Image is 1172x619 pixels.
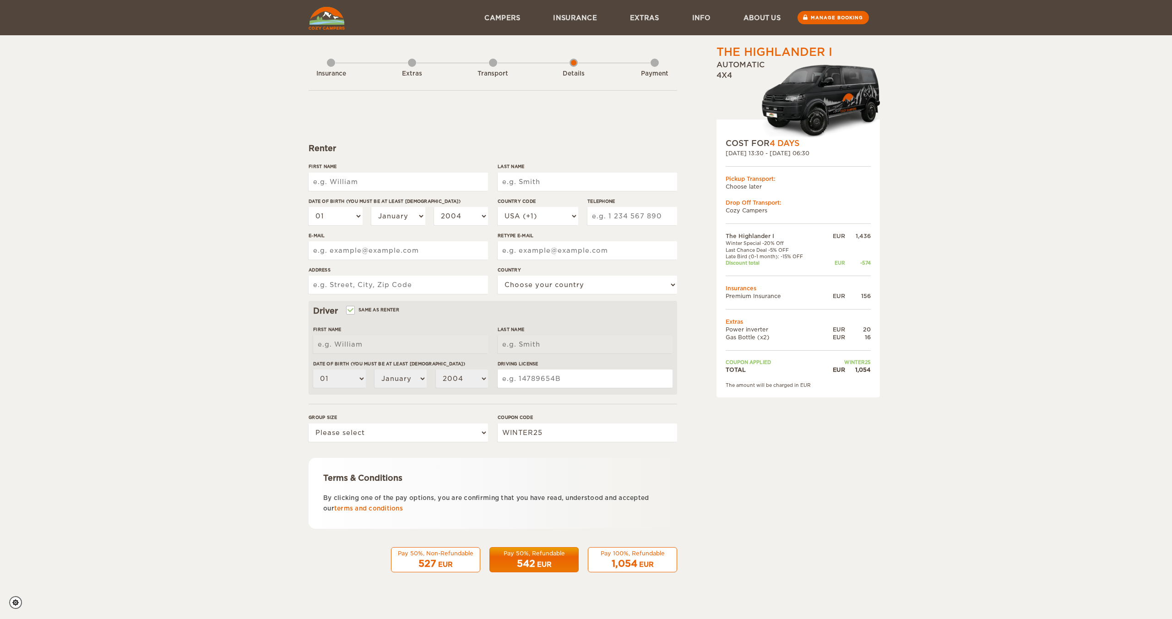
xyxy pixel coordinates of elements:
input: e.g. example@example.com [498,241,677,260]
td: Choose later [726,183,871,190]
div: Details [548,70,599,78]
div: The amount will be charged in EUR [726,382,871,388]
div: EUR [639,560,654,569]
input: e.g. Smith [498,173,677,191]
div: EUR [823,232,845,240]
div: EUR [823,366,845,374]
label: Country [498,266,677,273]
div: Transport [468,70,518,78]
div: 16 [845,333,871,341]
label: Group size [309,414,488,421]
label: Coupon code [498,414,677,421]
div: EUR [823,260,845,266]
td: Winter Special -20% Off [726,240,823,246]
td: The Highlander I [726,232,823,240]
div: COST FOR [726,138,871,149]
label: Retype E-mail [498,232,677,239]
input: e.g. 14789654B [498,369,673,388]
label: Telephone [587,198,677,205]
div: 1,436 [845,232,871,240]
td: Cozy Campers [726,206,871,214]
div: 20 [845,326,871,333]
div: EUR [438,560,453,569]
span: 4 Days [770,139,799,148]
td: Premium Insurance [726,292,823,300]
span: 527 [418,558,436,569]
img: Cozy-3.png [753,63,880,138]
td: Extras [726,318,871,326]
input: e.g. example@example.com [309,241,488,260]
td: Last Chance Deal -5% OFF [726,247,823,253]
div: 1,054 [845,366,871,374]
td: TOTAL [726,366,823,374]
td: Coupon applied [726,359,823,365]
div: Automatic 4x4 [716,60,880,138]
button: Pay 50%, Non-Refundable 527 EUR [391,547,480,573]
div: Driver [313,305,673,316]
div: Renter [309,143,677,154]
td: Power inverter [726,326,823,333]
input: e.g. William [309,173,488,191]
p: By clicking one of the pay options, you are confirming that you have read, understood and accepte... [323,493,662,514]
a: terms and conditions [334,505,403,512]
label: Last Name [498,163,677,170]
input: e.g. Smith [498,335,673,353]
input: e.g. 1 234 567 890 [587,207,677,225]
label: First Name [313,326,488,333]
img: Cozy Campers [309,7,345,30]
label: Country Code [498,198,578,205]
label: Last Name [498,326,673,333]
input: Same as renter [347,308,353,314]
div: EUR [823,292,845,300]
label: Address [309,266,488,273]
input: e.g. Street, City, Zip Code [309,276,488,294]
div: -574 [845,260,871,266]
div: Pay 50%, Non-Refundable [397,549,474,557]
div: [DATE] 13:30 - [DATE] 06:30 [726,149,871,157]
div: Insurance [306,70,356,78]
a: Cookie settings [9,596,28,609]
a: Manage booking [798,11,869,24]
label: Same as renter [347,305,399,314]
button: Pay 100%, Refundable 1,054 EUR [588,547,677,573]
label: E-mail [309,232,488,239]
div: Pay 100%, Refundable [594,549,671,557]
div: Pickup Transport: [726,175,871,183]
div: Pay 50%, Refundable [495,549,573,557]
label: Date of birth (You must be at least [DEMOGRAPHIC_DATA]) [309,198,488,205]
input: e.g. William [313,335,488,353]
td: WINTER25 [823,359,871,365]
td: Gas Bottle (x2) [726,333,823,341]
label: Driving License [498,360,673,367]
div: Terms & Conditions [323,472,662,483]
div: The Highlander I [716,44,832,60]
div: EUR [823,326,845,333]
div: EUR [537,560,552,569]
button: Pay 50%, Refundable 542 EUR [489,547,579,573]
td: Discount total [726,260,823,266]
div: EUR [823,333,845,341]
div: Extras [387,70,437,78]
span: 542 [517,558,535,569]
td: Insurances [726,284,871,292]
label: First Name [309,163,488,170]
div: 156 [845,292,871,300]
div: Payment [629,70,680,78]
td: Late Bird (0-1 month): -15% OFF [726,253,823,260]
div: Drop Off Transport: [726,199,871,206]
span: 1,054 [612,558,637,569]
label: Date of birth (You must be at least [DEMOGRAPHIC_DATA]) [313,360,488,367]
